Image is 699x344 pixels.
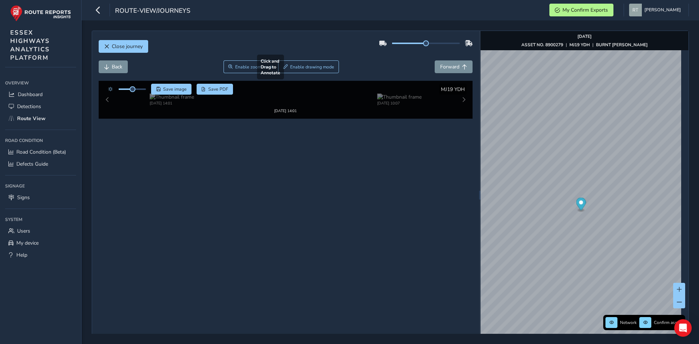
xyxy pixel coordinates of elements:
button: Back [99,60,128,73]
strong: [DATE] [577,33,592,39]
a: Route View [5,112,76,124]
div: Map marker [576,198,586,213]
span: Forward [440,63,459,70]
a: My device [5,237,76,249]
div: Signage [5,181,76,191]
button: PDF [197,84,233,95]
div: Open Intercom Messenger [674,319,692,337]
strong: ASSET NO. 8900279 [521,42,563,48]
span: Save image [163,86,187,92]
button: Save [151,84,191,95]
img: rr logo [10,5,71,21]
button: Close journey [99,40,148,53]
div: [DATE] 14:01 [150,99,194,104]
span: Back [112,63,122,70]
div: Road Condition [5,135,76,146]
span: Route View [17,115,46,122]
div: [DATE] 10:07 [377,99,422,104]
a: Users [5,225,76,237]
a: Dashboard [5,88,76,100]
a: Help [5,249,76,261]
span: Enable drawing mode [290,64,334,70]
span: Help [16,252,27,258]
button: My Confirm Exports [549,4,613,16]
div: Overview [5,78,76,88]
a: Defects Guide [5,158,76,170]
div: | | [521,42,648,48]
img: Thumbnail frame [150,92,194,99]
strong: MJ19 YDH [569,42,590,48]
span: ESSEX HIGHWAYS ANALYTICS PLATFORM [10,28,50,62]
a: Detections [5,100,76,112]
span: Road Condition (Beta) [16,149,66,155]
button: Zoom [224,60,279,73]
img: diamond-layout [629,4,642,16]
span: route-view/journeys [115,6,190,16]
button: Draw [278,60,339,73]
span: Signs [17,194,30,201]
span: Detections [17,103,41,110]
span: Enable zoom mode [235,64,274,70]
span: My device [16,240,39,246]
button: Forward [435,60,473,73]
strong: BURNT [PERSON_NAME] [596,42,648,48]
span: Network [620,320,637,325]
a: Road Condition (Beta) [5,146,76,158]
span: Save PDF [208,86,228,92]
span: [PERSON_NAME] [644,4,681,16]
img: Thumbnail frame [377,92,422,99]
img: Thumbnail frame [263,92,308,99]
div: System [5,214,76,225]
span: Close journey [112,43,143,50]
span: Confirm assets [654,320,683,325]
button: [PERSON_NAME] [629,4,683,16]
span: Users [17,228,30,234]
a: Signs [5,191,76,203]
span: MJ19 YDH [441,86,465,93]
div: [DATE] 14:01 [263,99,308,104]
span: Dashboard [18,91,43,98]
span: Defects Guide [16,161,48,167]
span: My Confirm Exports [562,7,608,13]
